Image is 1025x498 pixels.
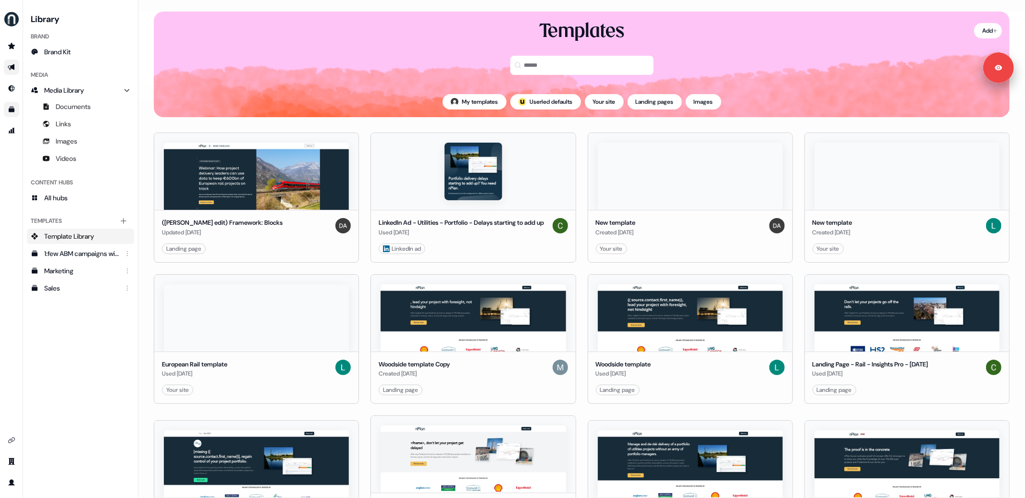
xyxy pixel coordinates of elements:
a: Go to integrations [4,433,19,448]
div: ; [519,98,526,106]
a: Brand Kit [27,44,134,60]
a: All hubs [27,190,134,206]
div: Media [27,67,134,83]
div: Your site [817,244,840,254]
div: Marketing [44,266,119,276]
img: Colin [553,218,568,233]
div: Used [DATE] [813,369,928,378]
img: New template [598,143,783,210]
button: userled logo;Userled defaults [510,94,581,109]
button: LinkedIn Ad - Utilities - Portfolio - Delays starting to add upLinkedIn Ad - Utilities - Portfoli... [370,133,576,263]
div: Landing page [600,385,635,395]
button: European Rail templateEuropean Rail templateUsed [DATE]LivYour site [154,274,359,404]
div: Landing page [817,385,852,395]
a: Images [27,134,134,149]
button: My templates [443,94,506,109]
img: POC offer landing page [815,430,1000,498]
img: New template [815,143,1000,210]
div: Landing page [166,244,201,254]
div: Used [DATE] [596,369,651,378]
a: Documents [27,99,134,114]
span: Template Library [44,231,94,241]
div: Landing page [383,385,418,395]
a: 1:few ABM campaigns with LinkedIn ads - [DATE] [27,246,134,261]
button: Your site [585,94,624,109]
div: Brand [27,29,134,44]
div: Created [DATE] [596,228,636,237]
a: Template Library [27,229,134,244]
a: Marketing [27,263,134,279]
button: New templateNew templateCreated [DATE]DevYour site [588,133,793,263]
a: Go to prospects [4,38,19,54]
img: Dev [335,218,351,233]
span: Images [56,136,77,146]
button: Landing Page - Rail - Insights Pro - Dec 2024Landing Page - Rail - Insights Pro - [DATE]Used [DAT... [804,274,1010,404]
img: Duke Template - Muttley [164,430,349,498]
div: New template [813,218,852,228]
h3: Library [27,12,134,25]
div: Woodside template Copy [379,360,450,369]
div: Created [DATE] [813,228,852,237]
button: Add [974,23,1002,38]
div: LinkedIn Ad - Utilities - Portfolio - Delays starting to add up [379,218,544,228]
a: Go to team [4,454,19,469]
a: Go to profile [4,475,19,490]
img: userled logo [519,98,526,106]
div: Created [DATE] [379,369,450,378]
div: Updated [DATE] [162,228,283,237]
div: Templates [27,213,134,229]
button: Landing pages [628,94,682,109]
img: Woodside template [598,284,783,352]
span: Links [56,119,71,129]
button: Images [686,94,721,109]
img: Landing Page - Rail - Insights Pro - Dec 2024 [815,284,1000,352]
div: 1:few ABM campaigns with LinkedIn ads - [DATE] [44,249,119,258]
button: Woodside template CopyWoodside template CopyCreated [DATE]MuttleyLanding page [370,274,576,404]
img: Landing Page - Utilities - Portfolio - Dec 2024 [598,430,783,498]
a: Links [27,116,134,132]
div: Used [DATE] [162,369,227,378]
span: Brand Kit [44,47,71,57]
img: Muttley [553,360,568,375]
a: Go to Inbound [4,81,19,96]
img: European Rail template [164,284,349,352]
div: Templates [539,19,624,44]
span: All hubs [44,193,68,203]
button: (Ryan edit) Framework: Blocks([PERSON_NAME] edit) Framework: BlocksUpdated [DATE]DevLanding page [154,133,359,263]
span: Documents [56,102,91,111]
div: Your site [600,244,623,254]
div: LinkedIn ad [383,244,421,254]
div: Your site [166,385,189,395]
button: Woodside templateWoodside templateUsed [DATE]LivLanding page [588,274,793,404]
a: Go to templates [4,102,19,117]
a: Videos [27,151,134,166]
img: Liv [769,360,785,375]
img: Liv [335,360,351,375]
div: New template [596,218,636,228]
a: Media Library [27,83,134,98]
img: LinkedIn Ad - Utilities - Portfolio - Delays starting to add up [445,143,502,200]
img: Contact landing Page - Muttley's idea - Portfolio Copy [381,425,566,493]
a: Go to attribution [4,123,19,138]
div: Used [DATE] [379,228,544,237]
img: Woodside template Copy [381,284,566,352]
a: Sales [27,280,134,296]
a: Go to outbound experience [4,60,19,75]
img: Colin [986,360,1001,375]
button: New templateNew templateCreated [DATE]LivYour site [804,133,1010,263]
div: ([PERSON_NAME] edit) Framework: Blocks [162,218,283,228]
div: European Rail template [162,360,227,369]
span: Media Library [44,85,84,95]
img: Dev [769,218,785,233]
span: Videos [56,154,76,163]
img: Liv [986,218,1001,233]
img: (Ryan edit) Framework: Blocks [164,143,349,210]
div: Woodside template [596,360,651,369]
div: Landing Page - Rail - Insights Pro - [DATE] [813,360,928,369]
img: User [451,98,458,106]
div: Content Hubs [27,175,134,190]
div: Sales [44,283,119,293]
